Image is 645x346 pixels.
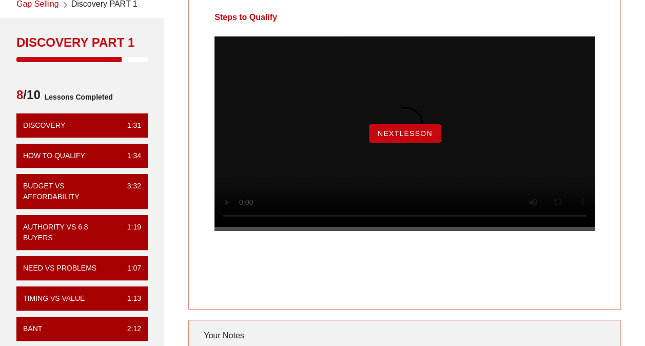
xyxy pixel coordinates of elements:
[119,222,141,243] div: 1:19
[23,263,96,274] div: Need vs Problems
[202,325,608,346] div: Your Notes
[369,124,441,143] button: NextLesson
[23,293,85,304] div: Timing vs Value
[377,129,433,138] span: NextLesson
[16,87,41,107] span: /10
[23,222,119,243] div: Authority vs 6.8 Buyers
[119,263,141,274] div: 1:07
[23,120,65,131] div: Discovery
[119,150,141,161] div: 1:34
[23,150,85,161] div: How To Qualify
[16,34,148,51] div: Discovery PART 1
[119,293,141,304] div: 1:13
[23,181,119,202] div: Budget vs Affordability
[16,88,23,102] span: 8
[119,181,141,202] div: 3:32
[41,87,113,107] span: Lessons Completed
[23,323,42,334] div: BANT
[119,120,141,131] div: 1:31
[119,323,141,334] div: 2:12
